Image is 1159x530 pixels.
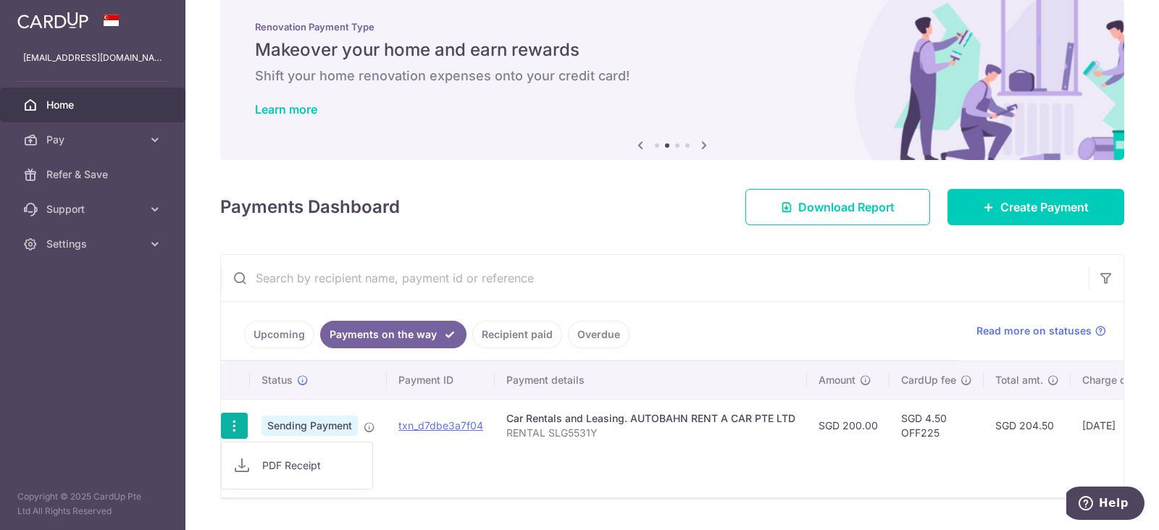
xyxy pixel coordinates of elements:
[495,361,807,399] th: Payment details
[1082,373,1142,387] span: Charge date
[819,373,855,387] span: Amount
[46,132,142,147] span: Pay
[568,321,629,348] a: Overdue
[221,255,1089,301] input: Search by recipient name, payment id or reference
[46,167,142,182] span: Refer & Save
[976,324,1106,338] a: Read more on statuses
[23,51,162,65] p: [EMAIL_ADDRESS][DOMAIN_NAME]
[976,324,1092,338] span: Read more on statuses
[244,321,314,348] a: Upcoming
[320,321,466,348] a: Payments on the way
[890,399,984,452] td: SGD 4.50 OFF225
[798,198,895,216] span: Download Report
[46,237,142,251] span: Settings
[261,373,293,387] span: Status
[745,189,930,225] a: Download Report
[472,321,562,348] a: Recipient paid
[17,12,88,29] img: CardUp
[387,361,495,399] th: Payment ID
[947,189,1124,225] a: Create Payment
[220,194,400,220] h4: Payments Dashboard
[255,67,1089,85] h6: Shift your home renovation expenses onto your credit card!
[46,98,142,112] span: Home
[984,399,1071,452] td: SGD 204.50
[398,419,483,432] a: txn_d7dbe3a7f04
[901,373,956,387] span: CardUp fee
[807,399,890,452] td: SGD 200.00
[506,411,795,426] div: Car Rentals and Leasing. AUTOBAHN RENT A CAR PTE LTD
[1000,198,1089,216] span: Create Payment
[1066,487,1145,523] iframe: Opens a widget where you can find more information
[995,373,1043,387] span: Total amt.
[255,102,317,117] a: Learn more
[255,38,1089,62] h5: Makeover your home and earn rewards
[46,202,142,216] span: Support
[255,21,1089,33] p: Renovation Payment Type
[261,416,358,436] span: Sending Payment
[506,426,795,440] p: RENTAL SLG5531Y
